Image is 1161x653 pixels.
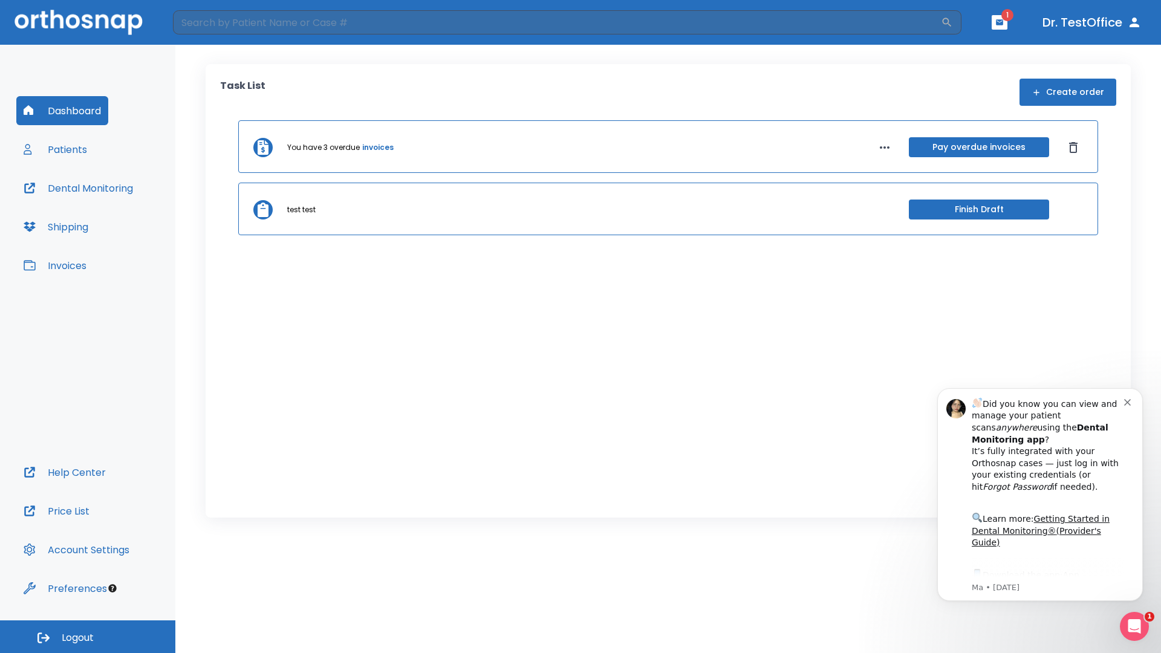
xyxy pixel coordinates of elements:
[220,79,265,106] p: Task List
[16,574,114,603] button: Preferences
[16,251,94,280] button: Invoices
[15,10,143,34] img: Orthosnap
[62,631,94,645] span: Logout
[1064,138,1083,157] button: Dismiss
[1020,79,1116,106] button: Create order
[909,137,1049,157] button: Pay overdue invoices
[16,135,94,164] button: Patients
[53,197,205,259] div: Download the app: | ​ Let us know if you need help getting started!
[16,458,113,487] button: Help Center
[362,142,394,153] a: invoices
[16,212,96,241] button: Shipping
[53,212,205,223] p: Message from Ma, sent 3w ago
[919,370,1161,620] iframe: Intercom notifications message
[107,583,118,594] div: Tooltip anchor
[1001,9,1013,21] span: 1
[287,204,316,215] p: test test
[16,535,137,564] button: Account Settings
[1038,11,1146,33] button: Dr. TestOffice
[205,26,215,36] button: Dismiss notification
[16,96,108,125] button: Dashboard
[909,200,1049,219] button: Finish Draft
[16,496,97,525] button: Price List
[1120,612,1149,641] iframe: Intercom live chat
[53,200,160,222] a: App Store
[287,142,360,153] p: You have 3 overdue
[1145,612,1154,622] span: 1
[16,174,140,203] button: Dental Monitoring
[173,10,941,34] input: Search by Patient Name or Case #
